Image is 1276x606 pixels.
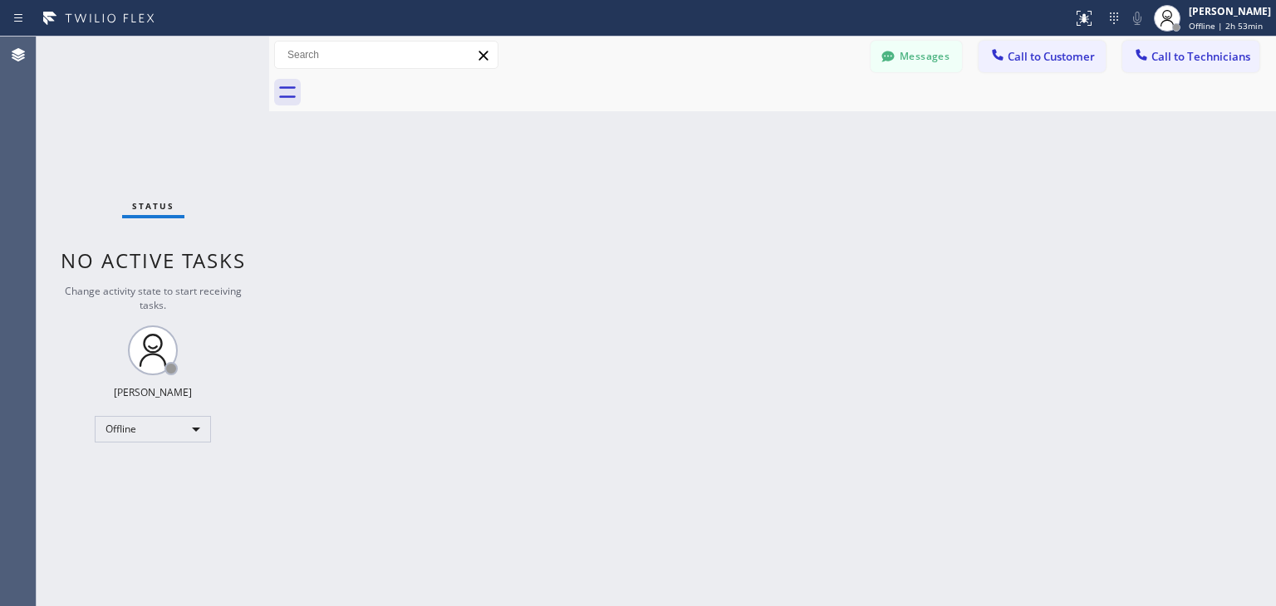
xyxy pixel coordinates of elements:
button: Messages [871,41,962,72]
button: Call to Technicians [1122,41,1259,72]
span: Call to Customer [1008,49,1095,64]
div: Offline [95,416,211,442]
div: [PERSON_NAME] [114,385,192,399]
span: Call to Technicians [1151,49,1250,64]
div: [PERSON_NAME] [1189,4,1271,18]
span: No active tasks [61,247,246,274]
button: Call to Customer [979,41,1106,72]
span: Change activity state to start receiving tasks. [65,284,242,312]
button: Mute [1126,7,1149,30]
input: Search [275,42,498,68]
span: Status [132,200,174,212]
span: Offline | 2h 53min [1189,20,1263,32]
